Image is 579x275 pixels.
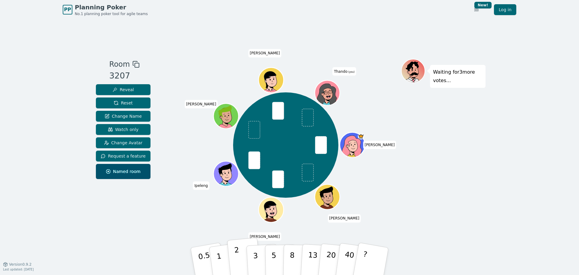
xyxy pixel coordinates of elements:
span: Room [109,59,130,70]
button: Change Avatar [96,137,150,148]
span: Click to change your name [185,100,218,108]
div: 3207 [109,70,139,82]
span: PP [64,6,71,13]
button: Watch only [96,124,150,135]
button: Reveal [96,84,150,95]
span: Click to change your name [193,181,209,190]
div: New! [474,2,492,8]
span: Request a feature [101,153,146,159]
span: Planning Poker [75,3,148,11]
span: Click to change your name [248,232,281,241]
span: Reveal [112,87,134,93]
span: Click to change your name [248,49,281,58]
span: Named room [106,168,141,174]
span: Watch only [108,126,139,133]
span: Change Name [105,113,142,119]
span: (you) [347,71,355,73]
span: Change Avatar [104,140,143,146]
button: New! [471,4,482,15]
span: Click to change your name [332,67,356,76]
span: Norval is the host [358,133,364,139]
button: Reset [96,98,150,108]
span: Click to change your name [328,214,361,223]
a: Log in [494,4,516,15]
button: Click to change your avatar [315,81,339,105]
button: Request a feature [96,151,150,161]
span: Version 0.9.2 [9,262,32,267]
span: Reset [114,100,133,106]
span: Click to change your name [363,141,396,149]
p: Waiting for 3 more votes... [433,68,482,85]
span: No.1 planning poker tool for agile teams [75,11,148,16]
button: Change Name [96,111,150,122]
span: Last updated: [DATE] [3,268,34,271]
a: PPPlanning PokerNo.1 planning poker tool for agile teams [63,3,148,16]
button: Named room [96,164,150,179]
button: Version0.9.2 [3,262,32,267]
